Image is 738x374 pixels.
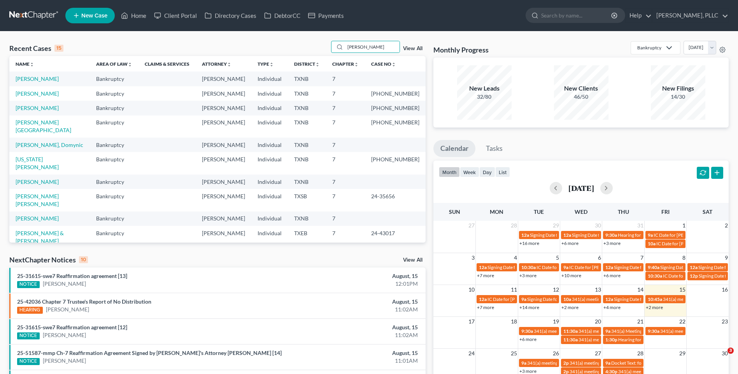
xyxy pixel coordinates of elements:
[326,189,365,211] td: 7
[468,349,475,358] span: 24
[554,84,608,93] div: New Clients
[90,101,138,115] td: Bankruptcy
[117,9,150,23] a: Home
[201,9,260,23] a: Directory Cases
[519,368,536,374] a: +3 more
[521,328,533,334] span: 9:30a
[513,253,518,262] span: 4
[490,208,503,215] span: Mon
[365,101,426,115] td: [PHONE_NUMBER]
[534,208,544,215] span: Tue
[527,360,602,366] span: 341(a) meeting for [PERSON_NAME]
[16,178,59,185] a: [PERSON_NAME]
[365,226,426,248] td: 24-43017
[594,221,602,230] span: 30
[575,208,587,215] span: Wed
[403,46,422,51] a: View All
[16,142,83,148] a: [PERSON_NAME], Domynic
[721,317,729,326] span: 23
[534,328,609,334] span: 341(a) meeting for [PERSON_NAME]
[289,298,418,306] div: August, 15
[371,61,396,67] a: Case Nounfold_more
[648,273,662,279] span: 10:30a
[289,323,418,331] div: August, 15
[16,119,71,133] a: [PERSON_NAME][GEOGRAPHIC_DATA]
[289,280,418,288] div: 12:01PM
[479,264,487,270] span: 12a
[521,360,526,366] span: 9a
[572,296,647,302] span: 341(a) meeting for [PERSON_NAME]
[569,264,629,270] span: IC Date for [PERSON_NAME]
[468,285,475,294] span: 10
[81,13,107,19] span: New Case
[618,337,698,343] span: Hearing for Alleo Holdings Corporation
[90,175,138,189] td: Bankruptcy
[519,304,539,310] a: +14 more
[648,241,656,246] span: 10a
[510,349,518,358] span: 25
[603,304,621,310] a: +4 more
[682,253,686,262] span: 8
[578,328,654,334] span: 341(a) meeting for [PERSON_NAME]
[326,72,365,86] td: 7
[17,332,40,339] div: NOTICE
[479,140,510,157] a: Tasks
[578,337,654,343] span: 341(a) meeting for [PERSON_NAME]
[433,45,489,54] h3: Monthly Progress
[479,167,495,177] button: day
[468,221,475,230] span: 27
[365,152,426,174] td: [PHONE_NUMBER]
[251,189,288,211] td: Individual
[636,349,644,358] span: 28
[614,296,684,302] span: Signing Date for [PERSON_NAME]
[269,62,274,67] i: unfold_more
[227,62,231,67] i: unfold_more
[614,264,684,270] span: Signing Date for [PERSON_NAME]
[471,253,475,262] span: 3
[288,189,326,211] td: TXSB
[288,152,326,174] td: TXNB
[288,86,326,101] td: TXNB
[326,101,365,115] td: 7
[9,44,63,53] div: Recent Cases
[16,230,64,244] a: [PERSON_NAME] & [PERSON_NAME]
[315,62,320,67] i: unfold_more
[326,211,365,226] td: 7
[663,296,738,302] span: 341(a) meeting for [PERSON_NAME]
[16,75,59,82] a: [PERSON_NAME]
[605,337,617,343] span: 1:30p
[43,280,86,288] a: [PERSON_NAME]
[345,41,400,52] input: Search by name...
[251,175,288,189] td: Individual
[703,208,712,215] span: Sat
[712,348,730,366] iframe: Intercom live chat
[90,138,138,152] td: Bankruptcy
[17,281,40,288] div: NOTICE
[510,221,518,230] span: 28
[648,328,659,334] span: 9:30a
[294,61,320,67] a: Districtunfold_more
[519,240,539,246] a: +16 more
[521,296,526,302] span: 9a
[196,152,251,174] td: [PERSON_NAME]
[495,167,510,177] button: list
[552,221,560,230] span: 29
[17,350,282,356] a: 25-51587-mmp Ch-7 Reaffirmation Agreement Signed by [PERSON_NAME]'s Attorney [PERSON_NAME] [14]
[727,348,734,354] span: 3
[332,61,359,67] a: Chapterunfold_more
[196,189,251,211] td: [PERSON_NAME]
[43,331,86,339] a: [PERSON_NAME]
[365,86,426,101] td: [PHONE_NUMBER]
[289,306,418,313] div: 11:02AM
[648,296,662,302] span: 10:45a
[618,208,629,215] span: Thu
[17,324,127,330] a: 25-31615-swe7 Reaffirmation agreement [12]
[326,175,365,189] td: 7
[251,72,288,86] td: Individual
[652,9,728,23] a: [PERSON_NAME], PLLC
[468,317,475,326] span: 17
[43,357,86,365] a: [PERSON_NAME]
[30,62,34,67] i: unfold_more
[552,349,560,358] span: 26
[541,8,612,23] input: Search by name...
